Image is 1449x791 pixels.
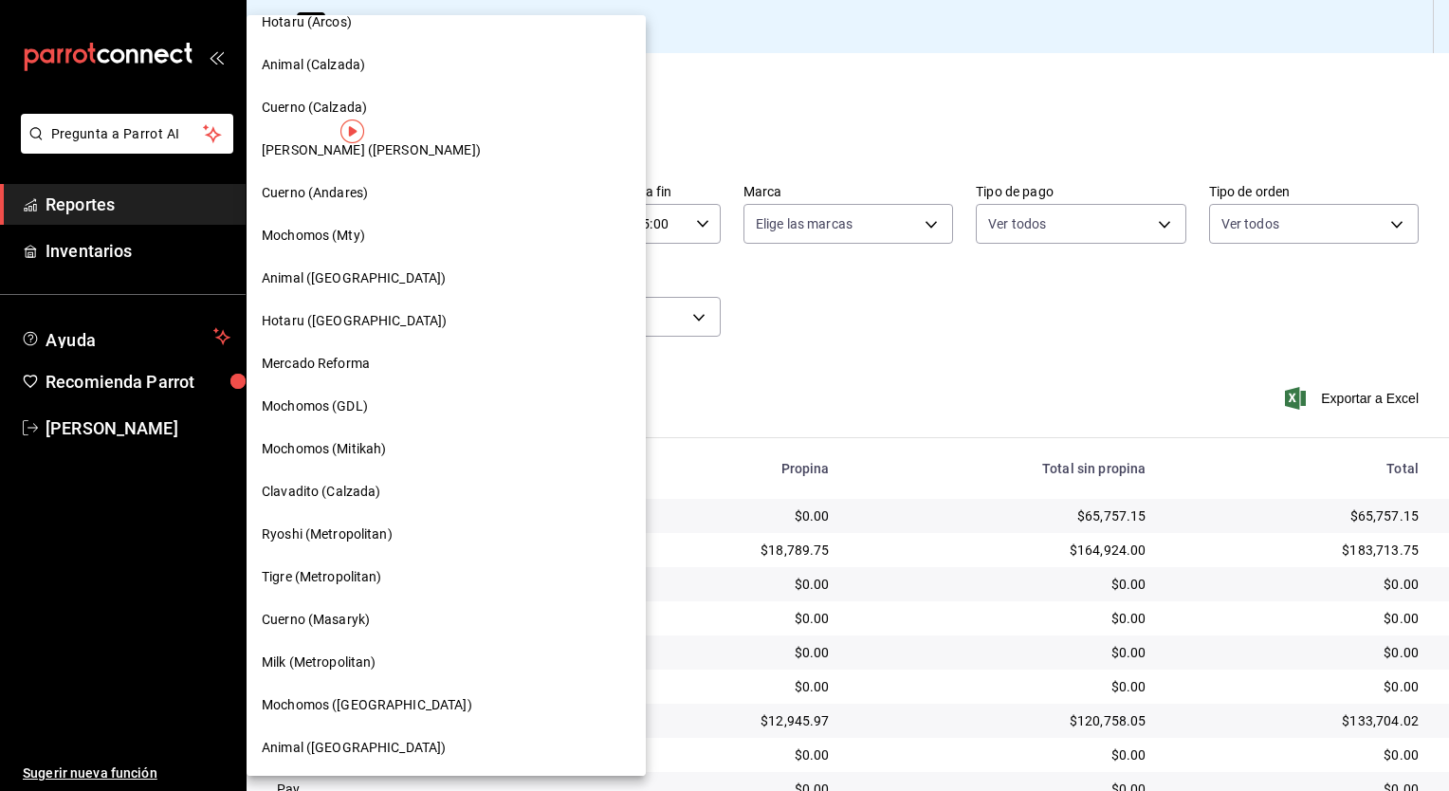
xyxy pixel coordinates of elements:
[247,470,646,513] div: Clavadito (Calzada)
[247,428,646,470] div: Mochomos (Mitikah)
[247,598,646,641] div: Cuerno (Masaryk)
[247,44,646,86] div: Animal (Calzada)
[247,684,646,727] div: Mochomos ([GEOGRAPHIC_DATA])
[247,342,646,385] div: Mercado Reforma
[262,653,376,672] span: Milk (Metropolitan)
[247,727,646,769] div: Animal ([GEOGRAPHIC_DATA])
[262,439,386,459] span: Mochomos (Mitikah)
[340,120,364,143] img: Tooltip marker
[262,226,365,246] span: Mochomos (Mty)
[247,86,646,129] div: Cuerno (Calzada)
[262,354,370,374] span: Mercado Reforma
[247,172,646,214] div: Cuerno (Andares)
[247,556,646,598] div: Tigre (Metropolitan)
[262,183,368,203] span: Cuerno (Andares)
[247,1,646,44] div: Hotaru (Arcos)
[262,55,365,75] span: Animal (Calzada)
[247,300,646,342] div: Hotaru ([GEOGRAPHIC_DATA])
[262,311,447,331] span: Hotaru ([GEOGRAPHIC_DATA])
[262,567,382,587] span: Tigre (Metropolitan)
[247,385,646,428] div: Mochomos (GDL)
[262,12,352,32] span: Hotaru (Arcos)
[262,610,370,630] span: Cuerno (Masaryk)
[247,641,646,684] div: Milk (Metropolitan)
[262,482,381,502] span: Clavadito (Calzada)
[247,214,646,257] div: Mochomos (Mty)
[262,98,367,118] span: Cuerno (Calzada)
[247,129,646,172] div: [PERSON_NAME] ([PERSON_NAME])
[262,140,481,160] span: [PERSON_NAME] ([PERSON_NAME])
[247,513,646,556] div: Ryoshi (Metropolitan)
[262,738,446,758] span: Animal ([GEOGRAPHIC_DATA])
[262,524,393,544] span: Ryoshi (Metropolitan)
[262,396,368,416] span: Mochomos (GDL)
[247,257,646,300] div: Animal ([GEOGRAPHIC_DATA])
[262,695,472,715] span: Mochomos ([GEOGRAPHIC_DATA])
[262,268,446,288] span: Animal ([GEOGRAPHIC_DATA])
